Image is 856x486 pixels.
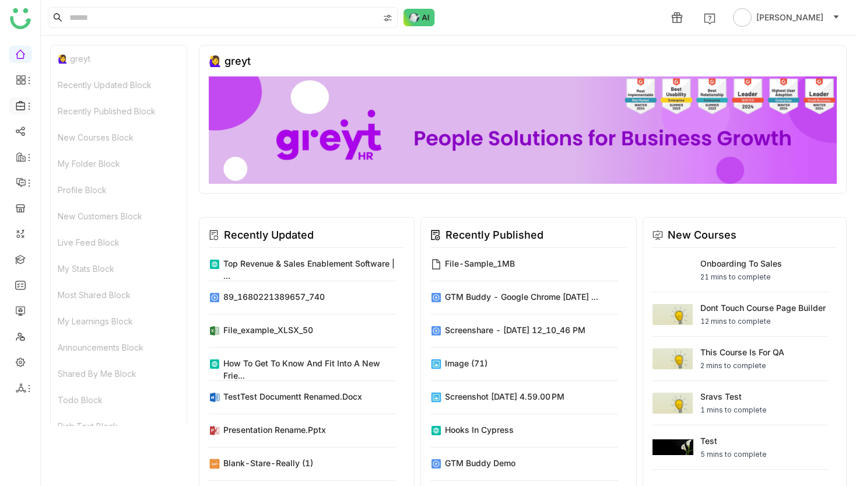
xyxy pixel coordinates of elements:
img: logo [10,8,31,29]
div: Recently Published Block [51,98,187,124]
div: Screenshot [DATE] 4.59.00 PM [445,390,564,403]
div: 5 mins to complete [700,449,767,460]
div: How to Get to Know and Fit Into a New Frie... [223,357,396,382]
div: Hooks in Cypress [445,424,514,436]
div: Announcements Block [51,334,187,361]
div: 89_1680221389657_740 [223,291,325,303]
div: New Courses [668,227,736,243]
div: sravs test [700,390,767,403]
div: Screenshare - [DATE] 12_10_46 PM [445,324,585,336]
div: 1 mins to complete [700,405,767,415]
div: image (71) [445,357,487,369]
div: Rich Text Block [51,413,187,439]
div: file_example_XLSX_50 [223,324,313,336]
div: Todo Block [51,387,187,413]
div: My Learnings Block [51,308,187,334]
div: Top Revenue & Sales Enablement Software | ... [223,257,396,282]
div: 21 mins to complete [700,272,782,282]
img: avatar [733,8,752,27]
button: [PERSON_NAME] [731,8,842,27]
div: 🙋‍♀️ greyt [209,55,251,67]
div: 🙋‍♀️ greyt [51,46,187,72]
img: help.svg [704,13,715,25]
span: [PERSON_NAME] [756,11,823,24]
div: GTM Buddy - Google Chrome [DATE] ... [445,291,598,303]
div: Recently Published [445,227,543,243]
div: My Folder Block [51,151,187,177]
div: Dont touch course page builder [700,302,826,314]
img: ask-buddy-normal.svg [404,9,435,26]
div: Shared By Me Block [51,361,187,387]
div: 2 mins to complete [700,361,784,371]
img: 68ca8a786afc163911e2cfd3 [209,76,837,184]
div: Profile Block [51,177,187,203]
div: blank-stare-really (1) [223,457,313,469]
div: Most Shared Block [51,282,187,308]
div: Onboarding to Sales [700,257,782,270]
div: Presentation rename.pptx [223,424,326,436]
div: Recently Updated [224,227,314,243]
img: search-type.svg [383,13,392,23]
div: New Courses Block [51,124,187,151]
div: file-sample_1MB [445,257,515,270]
div: Live Feed Block [51,229,187,256]
div: 12 mins to complete [700,316,826,327]
div: GTM Buddy Demo [445,457,515,469]
div: TestTest Documentt renamed.docx [223,390,362,403]
div: Recently Updated Block [51,72,187,98]
div: New Customers Block [51,203,187,229]
div: My Stats Block [51,256,187,282]
div: test [700,435,767,447]
div: This course is for QA [700,346,784,358]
